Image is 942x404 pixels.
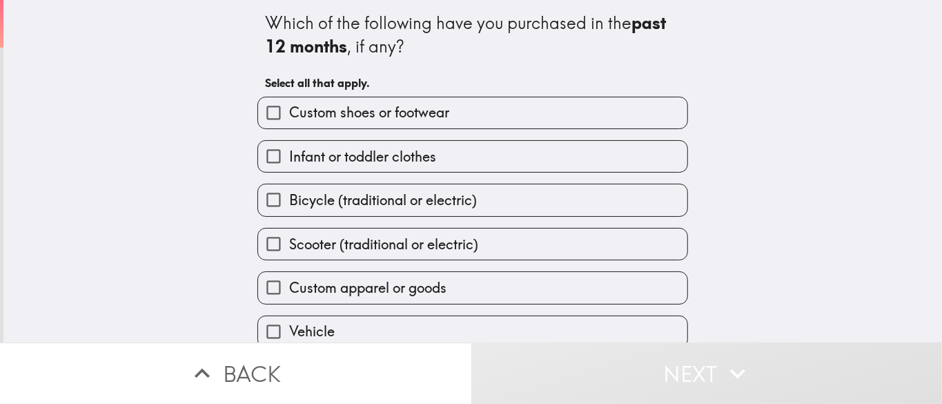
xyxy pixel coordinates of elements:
span: Infant or toddler clothes [289,147,436,166]
button: Bicycle (traditional or electric) [258,184,687,215]
span: Custom shoes or footwear [289,103,449,122]
button: Custom apparel or goods [258,272,687,303]
span: Custom apparel or goods [289,278,447,298]
button: Infant or toddler clothes [258,141,687,172]
span: Bicycle (traditional or electric) [289,191,477,210]
span: Vehicle [289,322,335,341]
span: Scooter (traditional or electric) [289,235,478,254]
button: Scooter (traditional or electric) [258,229,687,260]
h6: Select all that apply. [265,75,680,90]
b: past 12 months [265,12,670,57]
button: Vehicle [258,316,687,347]
button: Custom shoes or footwear [258,97,687,128]
div: Which of the following have you purchased in the , if any? [265,12,680,58]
